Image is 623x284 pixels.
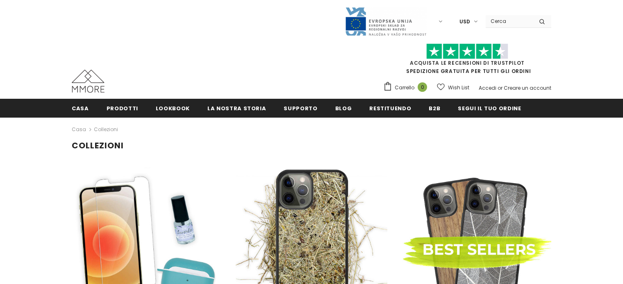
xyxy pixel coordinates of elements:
[156,105,190,112] span: Lookbook
[498,84,502,91] span: or
[369,105,411,112] span: Restituendo
[207,105,266,112] span: La nostra storia
[458,99,521,117] a: Segui il tuo ordine
[437,80,469,95] a: Wish List
[345,7,427,36] img: Javni Razpis
[395,84,414,92] span: Carrello
[486,15,533,27] input: Search Site
[207,99,266,117] a: La nostra storia
[156,99,190,117] a: Lookbook
[72,105,89,112] span: Casa
[429,105,440,112] span: B2B
[94,125,118,134] span: Collezioni
[107,99,138,117] a: Prodotti
[459,18,470,26] span: USD
[410,59,525,66] a: Acquista le recensioni di TrustPilot
[72,141,551,151] h1: Collezioni
[504,84,551,91] a: Creare un account
[429,99,440,117] a: B2B
[72,125,86,134] a: Casa
[72,99,89,117] a: Casa
[72,70,105,93] img: Casi MMORE
[335,99,352,117] a: Blog
[458,105,521,112] span: Segui il tuo ordine
[345,18,427,25] a: Javni Razpis
[284,99,317,117] a: supporto
[383,47,551,75] span: SPEDIZIONE GRATUITA PER TUTTI GLI ORDINI
[418,82,427,92] span: 0
[335,105,352,112] span: Blog
[107,105,138,112] span: Prodotti
[448,84,469,92] span: Wish List
[479,84,496,91] a: Accedi
[426,43,508,59] img: Fidati di Pilot Stars
[383,82,431,94] a: Carrello 0
[284,105,317,112] span: supporto
[369,99,411,117] a: Restituendo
